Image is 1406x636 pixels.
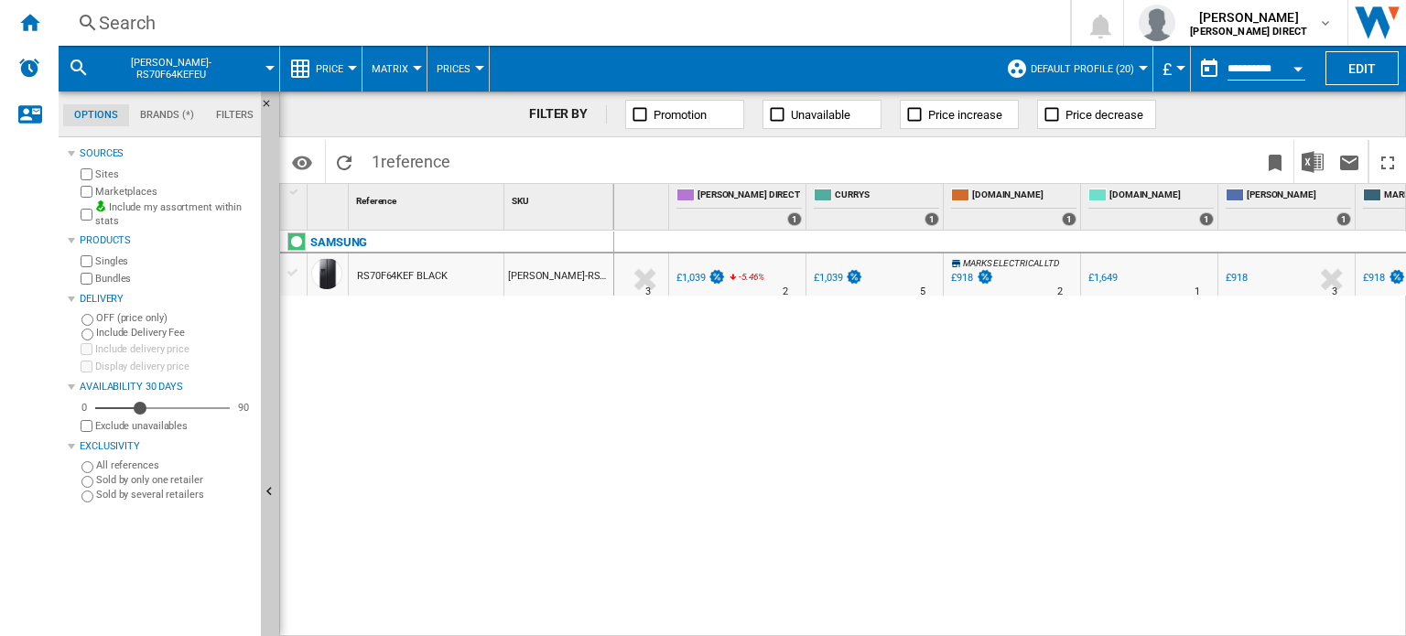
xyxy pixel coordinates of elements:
[976,269,994,285] img: promotionV3.png
[81,255,92,267] input: Singles
[673,184,806,230] div: [PERSON_NAME] DIRECT 1 offers sold by HUGHES DIRECT
[80,146,254,161] div: Sources
[284,146,320,178] button: Options
[68,46,270,92] div: [PERSON_NAME]-RS70F64KEFEU
[1062,212,1076,226] div: 1 offers sold by AMAZON.CO.UK
[963,258,1059,268] span: MARKS ELECTRICAL LTD
[845,269,863,285] img: promotionV3.png
[95,254,254,268] label: Singles
[708,269,726,285] img: promotionV3.png
[316,63,343,75] span: Price
[900,100,1019,129] button: Price increase
[357,255,447,297] div: RS70F64KEF BLACK
[80,380,254,394] div: Availability 30 Days
[1057,283,1063,301] div: Delivery Time : 2 days
[948,269,994,287] div: £918
[814,272,842,284] div: £1,039
[835,189,939,204] span: CURRYS
[791,108,850,122] span: Unavailable
[81,329,93,340] input: Include Delivery Fee
[1226,272,1248,284] div: £918
[1139,5,1175,41] img: profile.jpg
[1085,184,1217,230] div: [DOMAIN_NAME] 1 offers sold by AO.COM
[787,212,802,226] div: 1 offers sold by HUGHES DIRECT
[1109,189,1214,204] span: [DOMAIN_NAME]
[1388,269,1406,285] img: promotionV3.png
[81,273,92,285] input: Bundles
[129,104,205,126] md-tab-item: Brands (*)
[783,283,788,301] div: Delivery Time : 2 days
[95,185,254,199] label: Marketplaces
[1191,50,1228,87] button: md-calendar
[81,343,92,355] input: Include delivery price
[1163,46,1181,92] button: £
[972,189,1076,204] span: [DOMAIN_NAME]
[80,233,254,248] div: Products
[96,326,254,340] label: Include Delivery Fee
[311,184,348,212] div: Sort None
[1363,272,1385,284] div: £918
[81,203,92,226] input: Include my assortment within stats
[81,361,92,372] input: Display delivery price
[810,184,943,230] div: CURRYS 1 offers sold by CURRYS
[352,184,503,212] div: Reference Sort None
[1065,108,1143,122] span: Price decrease
[1325,51,1399,85] button: Edit
[1331,140,1368,183] button: Send this report by email
[352,184,503,212] div: Sort None
[289,46,352,92] div: Price
[95,419,254,433] label: Exclude unavailables
[925,212,939,226] div: 1 offers sold by CURRYS
[1195,283,1200,301] div: Delivery Time : 1 day
[1222,184,1355,230] div: [PERSON_NAME] 1 offers sold by JOHN LEWIS
[261,92,283,124] button: Hide
[1360,269,1406,287] div: £918
[508,184,613,212] div: Sort None
[81,461,93,473] input: All references
[947,184,1080,230] div: [DOMAIN_NAME] 1 offers sold by AMAZON.CO.UK
[1199,212,1214,226] div: 1 offers sold by AO.COM
[1369,140,1406,183] button: Maximize
[1031,46,1143,92] button: Default profile (20)
[18,57,40,79] img: alerts-logo.svg
[508,184,613,212] div: SKU Sort None
[81,476,93,488] input: Sold by only one retailer
[437,46,480,92] div: Prices
[1086,269,1117,287] div: £1,649
[1190,26,1307,38] b: [PERSON_NAME] DIRECT
[205,104,265,126] md-tab-item: Filters
[97,57,244,81] span: SAM-RS70F64KEFEU
[928,108,1002,122] span: Price increase
[1282,49,1314,82] button: Open calendar
[97,46,263,92] button: [PERSON_NAME]-RS70F64KEFEU
[95,200,254,229] label: Include my assortment within stats
[676,272,705,284] div: £1,039
[951,272,973,284] div: £918
[1088,272,1117,284] div: £1,649
[1153,46,1191,92] md-menu: Currency
[1294,140,1331,183] button: Download in Excel
[1247,189,1351,204] span: [PERSON_NAME]
[233,401,254,415] div: 90
[625,100,744,129] button: Promotion
[811,269,863,287] div: £1,039
[81,168,92,180] input: Sites
[81,490,93,502] input: Sold by several retailers
[1163,59,1172,79] span: £
[80,439,254,454] div: Exclusivity
[645,283,651,301] div: Delivery Time : 3 days
[1332,283,1337,301] div: Delivery Time : 3 days
[96,458,254,472] label: All references
[372,46,417,92] button: Matrix
[99,10,1022,36] div: Search
[739,272,758,282] span: -5.46
[1302,151,1324,173] img: excel-24x24.png
[80,292,254,307] div: Delivery
[1031,63,1134,75] span: Default profile (20)
[437,63,470,75] span: Prices
[63,104,129,126] md-tab-item: Options
[372,63,408,75] span: Matrix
